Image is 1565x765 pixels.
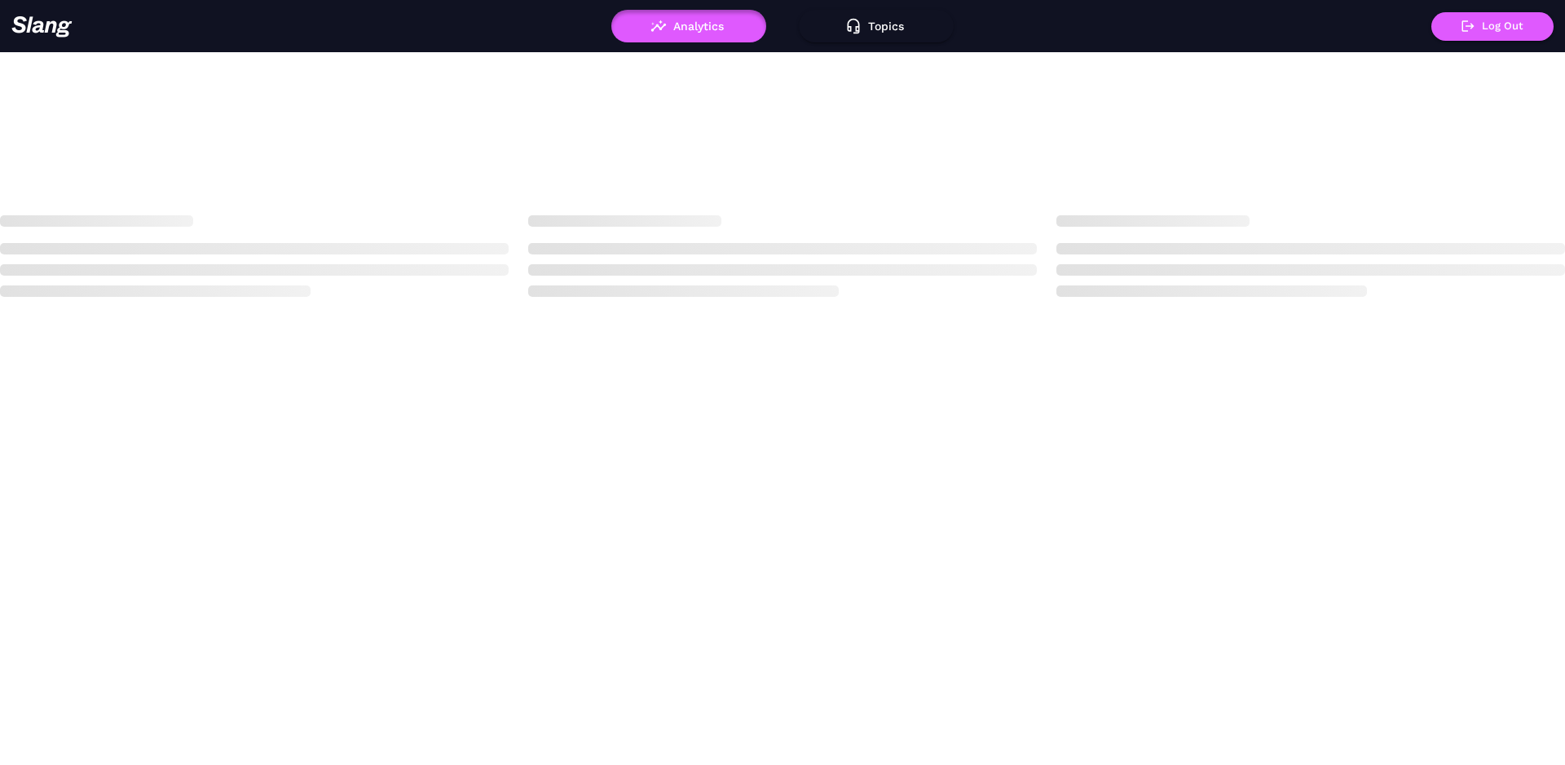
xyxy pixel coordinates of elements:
[799,10,954,42] button: Topics
[11,15,73,38] img: 623511267c55cb56e2f2a487_logo2.png
[611,20,766,31] a: Analytics
[1431,12,1554,41] button: Log Out
[611,10,766,42] button: Analytics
